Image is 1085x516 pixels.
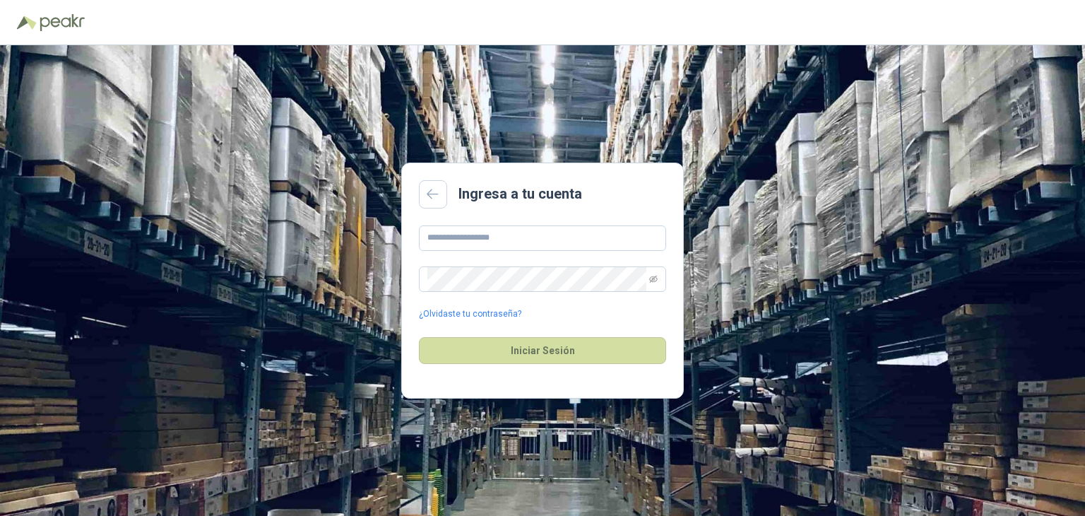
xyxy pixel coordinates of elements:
span: eye-invisible [649,275,658,283]
button: Iniciar Sesión [419,337,666,364]
img: Logo [17,16,37,30]
h2: Ingresa a tu cuenta [458,183,582,205]
img: Peakr [40,14,85,31]
a: ¿Olvidaste tu contraseña? [419,307,521,321]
